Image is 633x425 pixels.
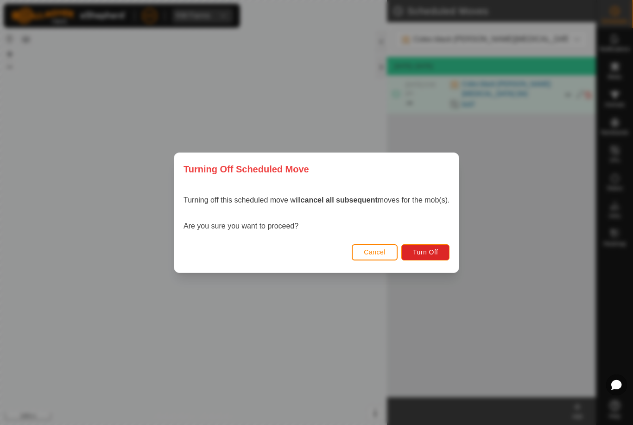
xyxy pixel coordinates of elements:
[413,248,438,256] span: Turn Off
[184,162,309,176] span: Turning Off Scheduled Move
[300,196,377,204] strong: cancel all subsequent
[184,221,449,232] p: Are you sure you want to proceed?
[401,244,450,260] button: Turn Off
[364,248,386,256] span: Cancel
[184,195,449,206] p: Turning off this scheduled move will moves for the mob(s).
[352,244,398,260] button: Cancel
